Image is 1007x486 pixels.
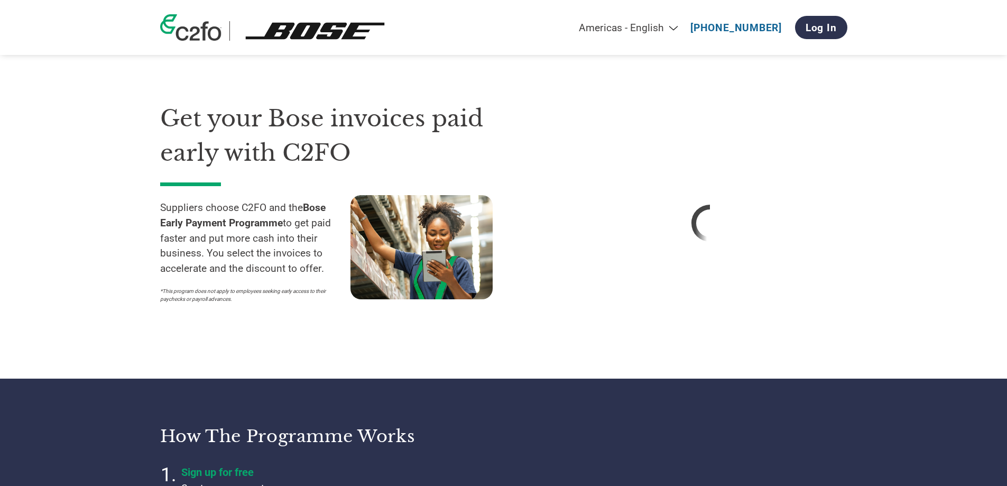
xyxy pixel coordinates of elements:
[181,466,446,479] h4: Sign up for free
[160,14,221,41] img: c2fo logo
[160,287,340,303] p: *This program does not apply to employees seeking early access to their paychecks or payroll adva...
[160,426,491,447] h3: How the programme works
[160,201,326,229] strong: Bose Early Payment Programme
[350,195,493,299] img: supply chain worker
[160,102,541,170] h1: Get your Bose invoices paid early with C2FO
[238,21,393,41] img: Bose
[795,16,847,39] a: Log In
[160,200,350,277] p: Suppliers choose C2FO and the to get paid faster and put more cash into their business. You selec...
[690,22,782,34] a: [PHONE_NUMBER]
